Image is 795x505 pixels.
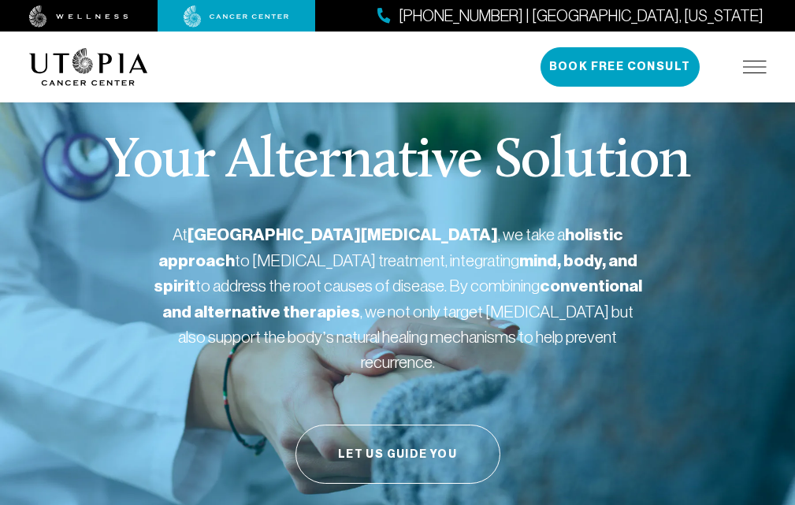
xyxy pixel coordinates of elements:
[158,225,623,271] strong: holistic approach
[541,47,700,87] button: Book Free Consult
[162,276,642,322] strong: conventional and alternative therapies
[154,222,642,374] p: At , we take a to [MEDICAL_DATA] treatment, integrating to address the root causes of disease. By...
[105,134,690,191] p: Your Alternative Solution
[295,425,500,484] button: Let Us Guide You
[743,61,767,73] img: icon-hamburger
[377,5,763,28] a: [PHONE_NUMBER] | [GEOGRAPHIC_DATA], [US_STATE]
[29,48,148,86] img: logo
[184,6,289,28] img: cancer center
[399,5,763,28] span: [PHONE_NUMBER] | [GEOGRAPHIC_DATA], [US_STATE]
[29,6,128,28] img: wellness
[188,225,498,245] strong: [GEOGRAPHIC_DATA][MEDICAL_DATA]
